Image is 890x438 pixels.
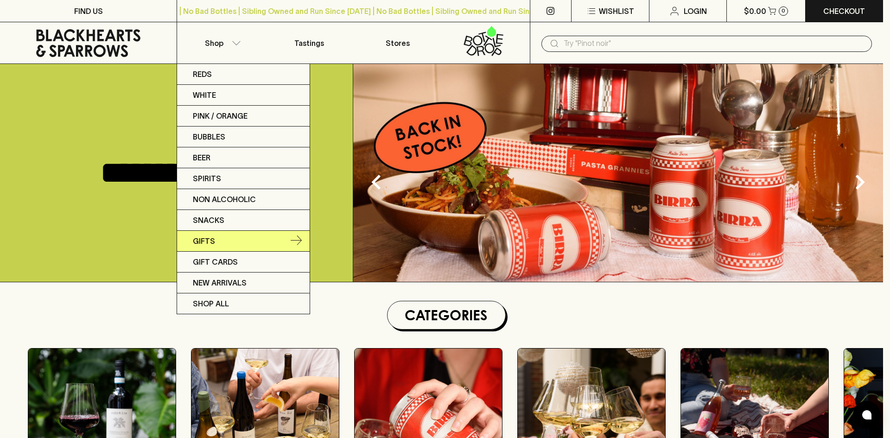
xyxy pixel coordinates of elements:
[193,131,225,142] p: Bubbles
[193,215,224,226] p: Snacks
[177,252,310,273] a: Gift Cards
[193,235,215,247] p: Gifts
[193,194,256,205] p: Non Alcoholic
[177,106,310,127] a: Pink / Orange
[177,189,310,210] a: Non Alcoholic
[177,64,310,85] a: Reds
[177,127,310,147] a: Bubbles
[177,273,310,293] a: New Arrivals
[177,147,310,168] a: Beer
[177,231,310,252] a: Gifts
[193,152,210,163] p: Beer
[177,168,310,189] a: Spirits
[193,277,247,288] p: New Arrivals
[862,410,871,419] img: bubble-icon
[177,85,310,106] a: White
[193,89,216,101] p: White
[193,69,212,80] p: Reds
[177,293,310,314] a: SHOP ALL
[177,210,310,231] a: Snacks
[193,298,229,309] p: SHOP ALL
[193,173,221,184] p: Spirits
[193,110,248,121] p: Pink / Orange
[193,256,238,267] p: Gift Cards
